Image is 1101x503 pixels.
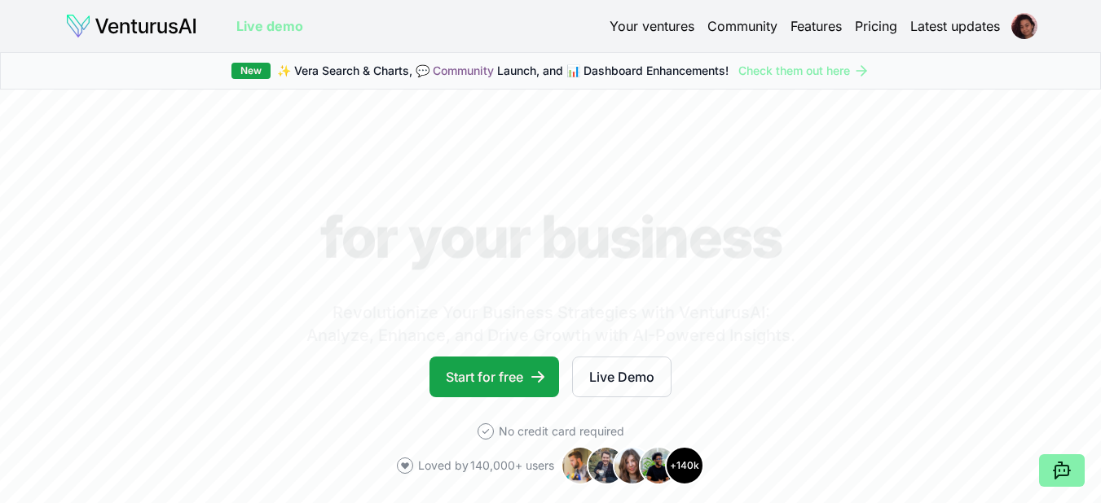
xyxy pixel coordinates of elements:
img: logo [65,13,197,39]
img: Avatar 3 [613,446,652,485]
a: Your ventures [610,16,694,36]
div: New [231,63,271,79]
a: Latest updates [910,16,1000,36]
img: Avatar 4 [639,446,678,485]
a: Check them out here [738,63,870,79]
a: Live Demo [572,356,672,397]
a: Start for free [429,356,559,397]
a: Pricing [855,16,897,36]
span: ✨ Vera Search & Charts, 💬 Launch, and 📊 Dashboard Enhancements! [277,63,729,79]
img: Avatar 1 [561,446,600,485]
a: Community [433,63,494,77]
img: ACg8ocJBzc5Zya9h_Wr0LFpuJ1IK8wdeoR_7SDh-53sEvbD5fltkndQ=s96-c [1011,13,1037,39]
a: Live demo [236,16,303,36]
a: Community [707,16,777,36]
a: Features [791,16,842,36]
img: Avatar 2 [587,446,626,485]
